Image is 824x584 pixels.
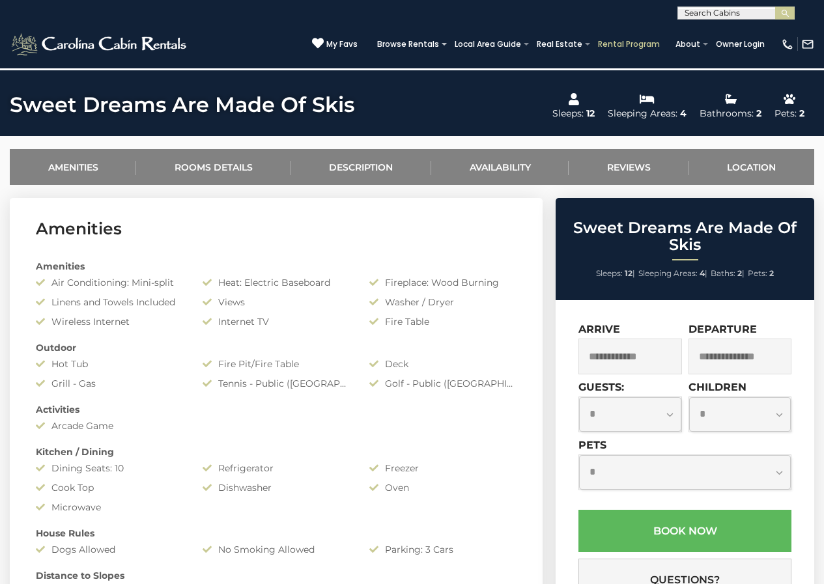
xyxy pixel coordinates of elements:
[360,462,526,475] div: Freezer
[193,481,360,494] div: Dishwasher
[193,543,360,556] div: No Smoking Allowed
[530,35,589,53] a: Real Estate
[689,149,814,185] a: Location
[26,276,193,289] div: Air Conditioning: Mini-split
[26,315,193,328] div: Wireless Internet
[36,217,517,240] h3: Amenities
[26,445,526,458] div: Kitchen / Dining
[669,35,707,53] a: About
[193,462,360,475] div: Refrigerator
[360,377,526,390] div: Golf - Public ([GEOGRAPHIC_DATA])
[625,268,632,278] strong: 12
[312,37,358,51] a: My Favs
[371,35,446,53] a: Browse Rentals
[136,149,291,185] a: Rooms Details
[711,268,735,278] span: Baths:
[360,357,526,370] div: Deck
[291,149,431,185] a: Description
[578,381,624,393] label: Guests:
[689,323,757,335] label: Departure
[26,543,193,556] div: Dogs Allowed
[711,265,745,282] li: |
[591,35,666,53] a: Rental Program
[700,268,705,278] strong: 4
[26,569,526,582] div: Distance to Slopes
[578,439,606,451] label: Pets
[559,219,811,254] h2: Sweet Dreams Are Made Of Skis
[360,296,526,309] div: Washer / Dryer
[769,268,774,278] strong: 2
[26,527,526,540] div: House Rules
[26,462,193,475] div: Dining Seats: 10
[26,357,193,370] div: Hot Tub
[578,510,791,552] button: Book Now
[596,265,635,282] li: |
[26,501,193,514] div: Microwave
[26,403,526,416] div: Activities
[26,296,193,309] div: Linens and Towels Included
[748,268,767,278] span: Pets:
[193,276,360,289] div: Heat: Electric Baseboard
[431,149,569,185] a: Availability
[638,268,698,278] span: Sleeping Areas:
[689,381,746,393] label: Children
[360,481,526,494] div: Oven
[26,481,193,494] div: Cook Top
[360,315,526,328] div: Fire Table
[26,419,193,432] div: Arcade Game
[578,323,620,335] label: Arrive
[781,38,794,51] img: phone-regular-white.png
[638,265,707,282] li: |
[10,31,190,57] img: White-1-2.png
[569,149,689,185] a: Reviews
[326,38,358,50] span: My Favs
[10,149,136,185] a: Amenities
[596,268,623,278] span: Sleeps:
[360,276,526,289] div: Fireplace: Wood Burning
[193,377,360,390] div: Tennis - Public ([GEOGRAPHIC_DATA])
[193,296,360,309] div: Views
[360,543,526,556] div: Parking: 3 Cars
[193,357,360,370] div: Fire Pit/Fire Table
[709,35,771,53] a: Owner Login
[737,268,742,278] strong: 2
[26,260,526,273] div: Amenities
[26,341,526,354] div: Outdoor
[193,315,360,328] div: Internet TV
[801,38,814,51] img: mail-regular-white.png
[26,377,193,390] div: Grill - Gas
[448,35,528,53] a: Local Area Guide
